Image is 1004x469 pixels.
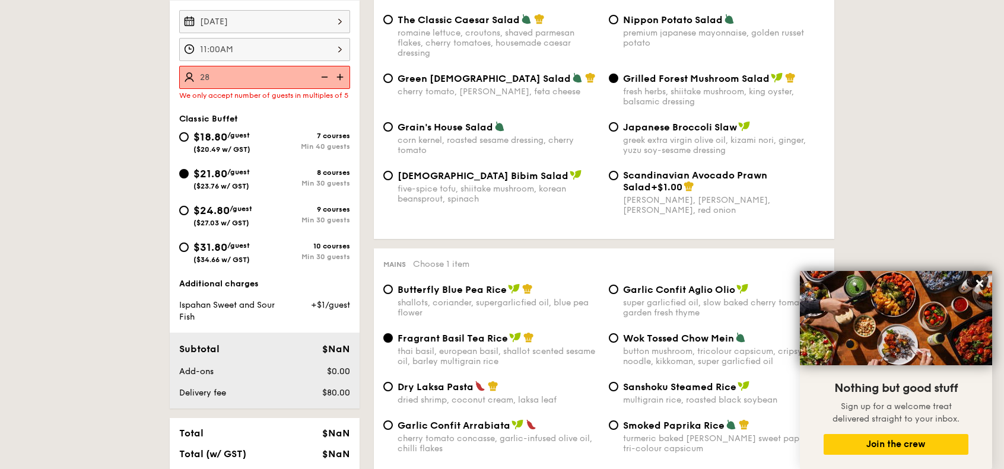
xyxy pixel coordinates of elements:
span: [DEMOGRAPHIC_DATA] Bibim Salad [398,170,568,181]
span: Sign up for a welcome treat delivered straight to your inbox. [833,401,959,424]
span: Green [DEMOGRAPHIC_DATA] Salad [398,73,571,84]
span: Dry Laksa Pasta [398,381,474,393]
input: Wok Tossed Chow Meinbutton mushroom, tricolour capsicum, cripsy egg noodle, kikkoman, super garli... [609,333,618,343]
div: turmeric baked [PERSON_NAME] sweet paprika, tri-colour capsicum [623,433,825,454]
input: Sanshoku Steamed Ricemultigrain rice, roasted black soybean [609,382,618,391]
img: icon-vegetarian.fe4039eb.svg [726,419,736,430]
div: Min 30 guests [265,216,350,224]
img: icon-vegan.f8ff3823.svg [738,381,749,391]
div: shallots, coriander, supergarlicfied oil, blue pea flower [398,298,599,318]
img: icon-chef-hat.a58ddaea.svg [534,14,545,24]
img: icon-add.58712e84.svg [332,66,350,88]
span: $NaN [322,427,350,439]
div: multigrain rice, roasted black soybean [623,395,825,405]
div: 7 courses [265,132,350,140]
div: five-spice tofu, shiitake mushroom, korean beansprout, spinach [398,184,599,204]
img: icon-vegetarian.fe4039eb.svg [572,72,583,83]
div: 10 courses [265,242,350,250]
input: $18.80/guest($20.49 w/ GST)7 coursesMin 40 guests [179,132,189,142]
input: [DEMOGRAPHIC_DATA] Bibim Saladfive-spice tofu, shiitake mushroom, korean beansprout, spinach [383,171,393,180]
input: Fragrant Basil Tea Ricethai basil, european basil, shallot scented sesame oil, barley multigrain ... [383,333,393,343]
div: thai basil, european basil, shallot scented sesame oil, barley multigrain rice [398,346,599,366]
span: /guest [227,241,250,250]
div: corn kernel, roasted sesame dressing, cherry tomato [398,135,599,155]
span: +$1/guest [311,300,350,310]
input: $31.80/guest($34.66 w/ GST)10 coursesMin 30 guests [179,243,189,252]
img: icon-chef-hat.a58ddaea.svg [739,419,749,430]
div: [PERSON_NAME], [PERSON_NAME], [PERSON_NAME], red onion [623,195,825,215]
img: icon-chef-hat.a58ddaea.svg [522,283,533,294]
span: $NaN [322,448,350,460]
input: Green [DEMOGRAPHIC_DATA] Saladcherry tomato, [PERSON_NAME], feta cheese [383,74,393,83]
img: icon-chef-hat.a58ddaea.svg [585,72,596,83]
div: 9 courses [265,205,350,213]
span: Japanese Broccoli Slaw [623,122,737,133]
span: Mains [383,260,406,269]
img: icon-vegan.f8ff3823.svg [570,170,582,180]
span: Grain's House Salad [398,122,493,133]
img: icon-vegetarian.fe4039eb.svg [521,14,532,24]
input: Garlic Confit Aglio Oliosuper garlicfied oil, slow baked cherry tomatoes, garden fresh thyme [609,285,618,294]
input: The Classic Caesar Saladromaine lettuce, croutons, shaved parmesan flakes, cherry tomatoes, house... [383,15,393,24]
span: Scandinavian Avocado Prawn Salad [623,170,767,193]
span: Subtotal [179,343,220,355]
img: icon-chef-hat.a58ddaea.svg [523,332,534,343]
img: icon-vegan.f8ff3823.svg [511,419,523,430]
img: icon-spicy.37a8142b.svg [475,381,485,391]
input: Butterfly Blue Pea Riceshallots, coriander, supergarlicfied oil, blue pea flower [383,285,393,294]
div: premium japanese mayonnaise, golden russet potato [623,28,825,48]
span: /guest [227,131,250,139]
span: /guest [230,205,252,213]
input: $21.80/guest($23.76 w/ GST)8 coursesMin 30 guests [179,169,189,178]
span: Choose 1 item [413,259,469,269]
img: icon-reduce.1d2dbef1.svg [314,66,332,88]
input: Japanese Broccoli Slawgreek extra virgin olive oil, kizami nori, ginger, yuzu soy-sesame dressing [609,122,618,132]
span: ($23.76 w/ GST) [193,182,249,190]
input: $24.80/guest($27.03 w/ GST)9 coursesMin 30 guests [179,206,189,215]
span: Fragrant Basil Tea Rice [398,333,508,344]
span: ($27.03 w/ GST) [193,219,249,227]
div: button mushroom, tricolour capsicum, cripsy egg noodle, kikkoman, super garlicfied oil [623,346,825,366]
div: cherry tomato, [PERSON_NAME], feta cheese [398,87,599,97]
span: Garlic Confit Aglio Olio [623,284,735,295]
img: DSC07876-Edit02-Large.jpeg [800,271,992,365]
span: +$1.00 [651,181,682,193]
img: icon-spicy.37a8142b.svg [526,419,536,430]
span: Total (w/ GST) [179,448,246,460]
div: fresh herbs, shiitake mushroom, king oyster, balsamic dressing [623,87,825,107]
img: icon-vegetarian.fe4039eb.svg [494,121,505,132]
span: Delivery fee [179,388,226,398]
span: Classic Buffet [179,114,238,124]
div: 8 courses [265,168,350,177]
img: icon-chef-hat.a58ddaea.svg [684,181,694,192]
img: icon-vegan.f8ff3823.svg [508,283,520,294]
span: $18.80 [193,130,227,143]
span: Garlic Confit Arrabiata [398,420,510,431]
span: Sanshoku Steamed Rice [623,381,736,393]
div: greek extra virgin olive oil, kizami nori, ginger, yuzu soy-sesame dressing [623,135,825,155]
span: ($34.66 w/ GST) [193,256,250,264]
div: dried shrimp, coconut cream, laksa leaf [398,395,599,405]
span: Ispahan Sweet and Sour Fish [179,300,275,322]
span: Smoked Paprika Rice [623,420,725,431]
div: Min 30 guests [265,179,350,187]
span: Butterfly Blue Pea Rice [398,284,507,295]
input: Event time [179,38,350,61]
div: cherry tomato concasse, garlic-infused olive oil, chilli flakes [398,433,599,454]
input: Smoked Paprika Riceturmeric baked [PERSON_NAME] sweet paprika, tri-colour capsicum [609,420,618,430]
div: Min 40 guests [265,142,350,151]
span: /guest [227,168,250,176]
input: Grain's House Saladcorn kernel, roasted sesame dressing, cherry tomato [383,122,393,132]
button: Close [970,274,989,293]
span: Add-ons [179,366,214,377]
div: super garlicfied oil, slow baked cherry tomatoes, garden fresh thyme [623,298,825,318]
span: Nothing but good stuff [834,381,958,395]
span: Nippon Potato Salad [623,14,723,25]
span: $80.00 [322,388,350,398]
span: Wok Tossed Chow Mein [623,333,734,344]
img: icon-chef-hat.a58ddaea.svg [785,72,796,83]
span: $0.00 [327,366,350,377]
button: Join the crew [824,434,968,455]
input: Scandinavian Avocado Prawn Salad+$1.00[PERSON_NAME], [PERSON_NAME], [PERSON_NAME], red onion [609,171,618,180]
span: $21.80 [193,167,227,180]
